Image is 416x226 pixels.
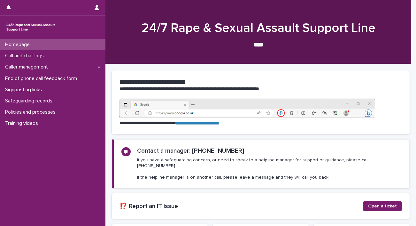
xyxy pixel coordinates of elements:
[137,157,402,181] p: If you have a safeguarding concern, or need to speak to a helpline manager for support or guidanc...
[368,204,397,208] span: Open a ticket
[5,21,56,34] img: rhQMoQhaT3yELyF149Cw
[3,87,47,93] p: Signposting links
[3,42,35,48] p: Homepage
[3,53,49,59] p: Call and chat logs
[119,203,363,210] h2: ⁉️ Report an IT issue
[112,20,405,36] h1: 24/7 Rape & Sexual Assault Support Line
[137,147,244,155] h2: Contact a manager: [PHONE_NUMBER]
[3,98,58,104] p: Safeguarding records
[3,109,61,115] p: Policies and processes
[3,120,43,126] p: Training videos
[3,64,53,70] p: Caller management
[363,201,402,211] a: Open a ticket
[119,99,375,118] img: https%3A%2F%2Fcdn.document360.io%2F0deca9d6-0dac-4e56-9e8f-8d9979bfce0e%2FImages%2FDocumentation%...
[3,76,82,82] p: End of phone call feedback form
